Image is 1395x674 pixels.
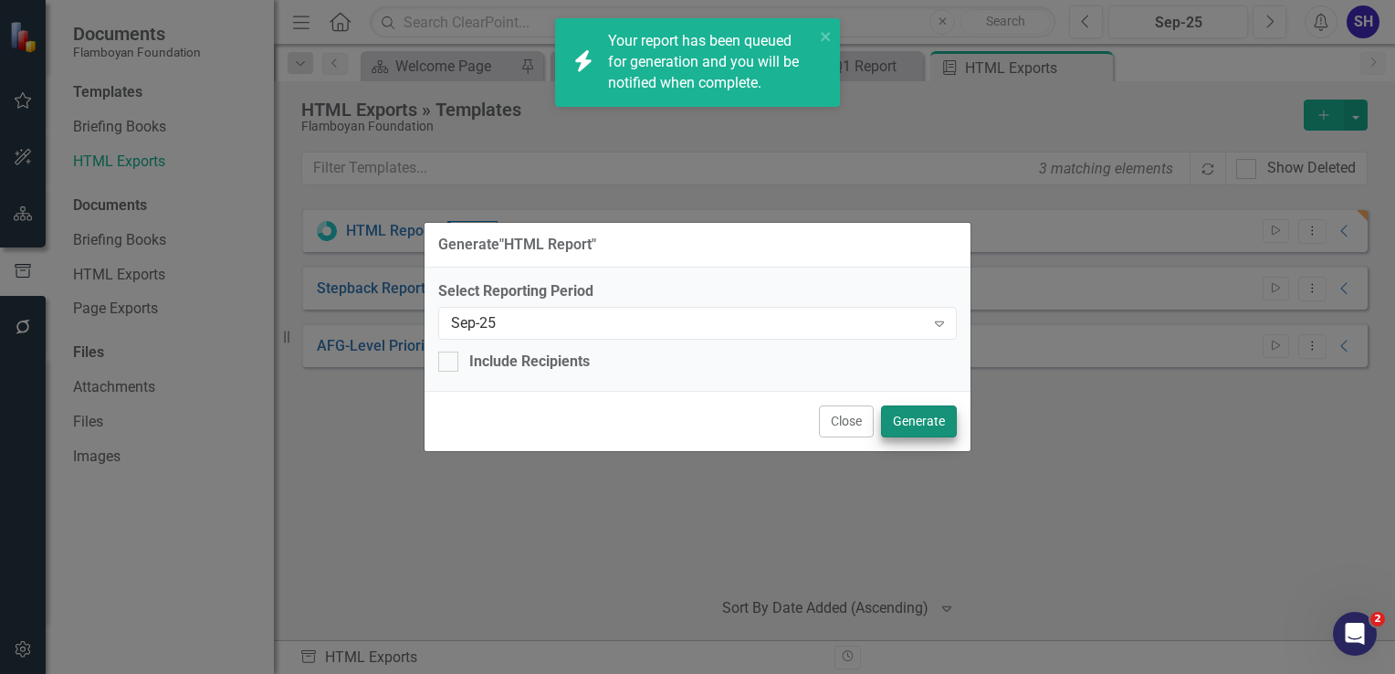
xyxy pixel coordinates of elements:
span: 2 [1370,612,1385,627]
div: Sep-25 [451,312,925,333]
label: Select Reporting Period [438,281,957,302]
iframe: Intercom live chat [1333,612,1377,656]
div: Include Recipients [469,352,590,373]
button: Generate [881,405,957,437]
div: Generate " HTML Report " [438,237,596,253]
button: close [820,26,833,47]
button: Close [819,405,874,437]
div: Your report has been queued for generation and you will be notified when complete. [608,31,814,94]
